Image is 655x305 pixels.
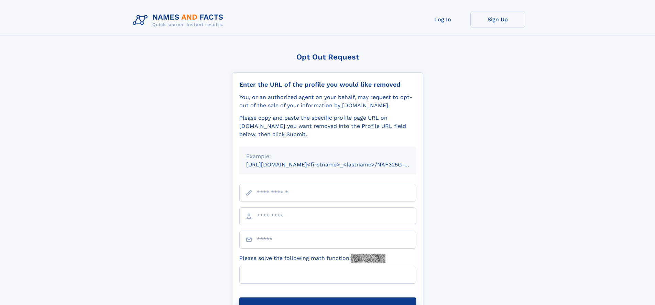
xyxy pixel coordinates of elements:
[239,114,416,139] div: Please copy and paste the specific profile page URL on [DOMAIN_NAME] you want removed into the Pr...
[415,11,470,28] a: Log In
[246,152,409,161] div: Example:
[239,93,416,110] div: You, or an authorized agent on your behalf, may request to opt-out of the sale of your informatio...
[130,11,229,30] img: Logo Names and Facts
[232,53,423,61] div: Opt Out Request
[239,81,416,88] div: Enter the URL of the profile you would like removed
[239,254,385,263] label: Please solve the following math function:
[246,161,429,168] small: [URL][DOMAIN_NAME]<firstname>_<lastname>/NAF325G-xxxxxxxx
[470,11,525,28] a: Sign Up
